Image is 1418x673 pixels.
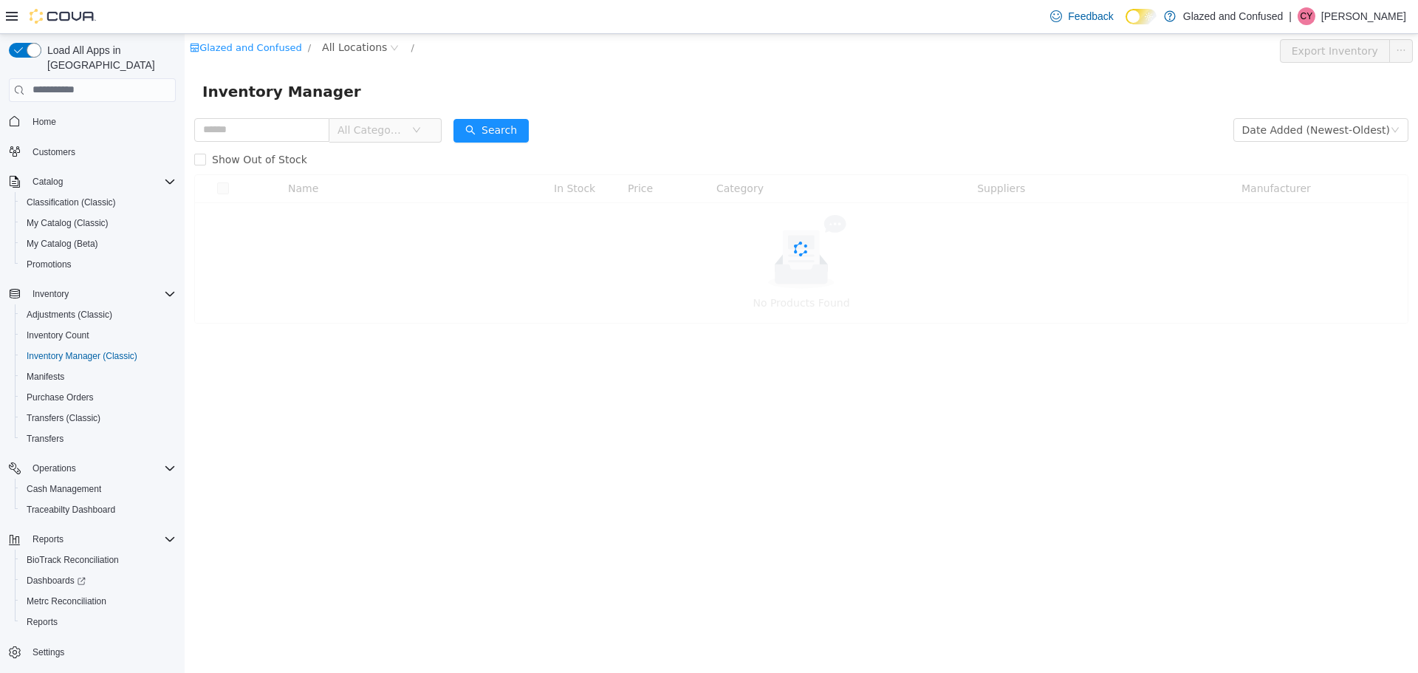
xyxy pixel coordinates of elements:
span: Transfers (Classic) [27,412,100,424]
button: Classification (Classic) [15,192,182,213]
span: All Categories [153,89,220,103]
button: icon: ellipsis [1205,5,1228,29]
span: Manifests [21,368,176,386]
a: My Catalog (Beta) [21,235,104,253]
button: Catalog [27,173,69,191]
a: Inventory Manager (Classic) [21,347,143,365]
span: BioTrack Reconciliation [21,551,176,569]
a: Dashboards [21,572,92,590]
span: / [123,8,126,19]
a: My Catalog (Classic) [21,214,114,232]
span: Dashboards [21,572,176,590]
button: BioTrack Reconciliation [15,550,182,570]
a: Inventory Count [21,327,95,344]
span: Purchase Orders [21,389,176,406]
span: Classification (Classic) [27,197,116,208]
button: Transfers (Classic) [15,408,182,428]
span: My Catalog (Classic) [27,217,109,229]
a: Settings [27,643,70,661]
input: Dark Mode [1126,9,1157,24]
a: Classification (Classic) [21,194,122,211]
span: Inventory Manager [18,46,185,69]
span: Operations [27,460,176,477]
a: Cash Management [21,480,107,498]
button: Cash Management [15,479,182,499]
span: Show Out of Stock [21,120,129,131]
span: Reports [27,616,58,628]
button: Transfers [15,428,182,449]
span: Classification (Classic) [21,194,176,211]
button: Export Inventory [1095,5,1205,29]
i: icon: shop [5,9,15,18]
span: Operations [32,462,76,474]
span: Reports [21,613,176,631]
a: Home [27,113,62,131]
button: Catalog [3,171,182,192]
span: Manifests [27,371,64,383]
span: Cash Management [21,480,176,498]
a: Manifests [21,368,70,386]
a: Transfers (Classic) [21,409,106,427]
span: Reports [32,533,64,545]
button: Purchase Orders [15,387,182,408]
span: Home [27,112,176,131]
button: Traceabilty Dashboard [15,499,182,520]
a: Transfers [21,430,69,448]
span: Settings [32,646,64,658]
button: My Catalog (Beta) [15,233,182,254]
a: Customers [27,143,81,161]
span: / [226,8,229,19]
span: Inventory Manager (Classic) [27,350,137,362]
span: Inventory Manager (Classic) [21,347,176,365]
span: Settings [27,643,176,661]
span: Metrc Reconciliation [21,592,176,610]
button: Reports [27,530,69,548]
span: Feedback [1068,9,1113,24]
i: icon: down [1206,92,1215,102]
span: Cash Management [27,483,101,495]
span: Inventory [32,288,69,300]
button: Adjustments (Classic) [15,304,182,325]
span: Catalog [32,176,63,188]
img: Cova [30,9,96,24]
span: Purchase Orders [27,392,94,403]
a: Dashboards [15,570,182,591]
i: icon: down [227,92,236,102]
span: Metrc Reconciliation [27,595,106,607]
span: BioTrack Reconciliation [27,554,119,566]
span: Transfers [21,430,176,448]
button: Inventory Count [15,325,182,346]
button: My Catalog (Classic) [15,213,182,233]
span: Dark Mode [1126,24,1126,25]
button: Customers [3,141,182,163]
button: Settings [3,641,182,663]
span: My Catalog (Classic) [21,214,176,232]
span: Dashboards [27,575,86,587]
a: Adjustments (Classic) [21,306,118,324]
span: Promotions [21,256,176,273]
button: Reports [3,529,182,550]
div: Connie Yates [1298,7,1315,25]
p: Glazed and Confused [1183,7,1283,25]
a: Promotions [21,256,78,273]
p: [PERSON_NAME] [1321,7,1406,25]
span: Promotions [27,259,72,270]
a: Reports [21,613,64,631]
button: Operations [27,460,82,477]
span: Home [32,116,56,128]
span: My Catalog (Beta) [27,238,98,250]
button: Home [3,111,182,132]
a: BioTrack Reconciliation [21,551,125,569]
button: Operations [3,458,182,479]
span: Reports [27,530,176,548]
button: Metrc Reconciliation [15,591,182,612]
button: Manifests [15,366,182,387]
span: Inventory Count [21,327,176,344]
span: Transfers [27,433,64,445]
a: Purchase Orders [21,389,100,406]
span: Inventory Count [27,329,89,341]
a: Traceabilty Dashboard [21,501,121,519]
a: Metrc Reconciliation [21,592,112,610]
span: Load All Apps in [GEOGRAPHIC_DATA] [41,43,176,72]
a: Feedback [1044,1,1119,31]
